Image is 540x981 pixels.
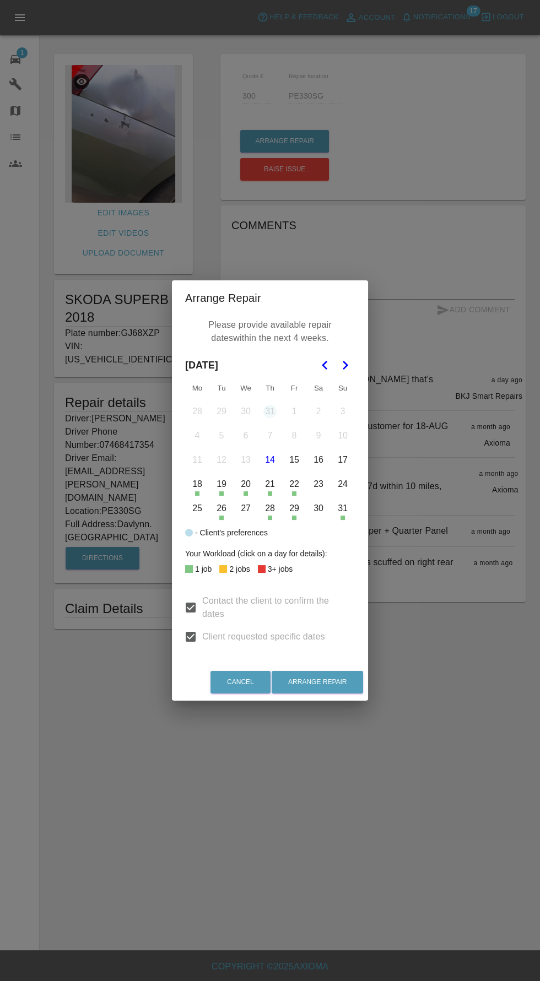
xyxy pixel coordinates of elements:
table: August 2025 [185,377,355,521]
span: Contact the client to confirm the dates [202,594,346,621]
button: Monday, August 4th, 2025 [186,424,209,447]
button: Friday, August 22nd, 2025 [283,473,306,496]
button: Friday, August 1st, 2025 [283,400,306,423]
th: Monday [185,377,209,399]
button: Friday, August 15th, 2025 [283,448,306,471]
button: Friday, August 8th, 2025 [283,424,306,447]
th: Thursday [258,377,282,399]
button: Wednesday, August 27th, 2025 [234,497,257,520]
button: Thursday, July 31st, 2025 [258,400,282,423]
button: Friday, August 29th, 2025 [283,497,306,520]
button: Saturday, August 30th, 2025 [307,497,330,520]
button: Arrange Repair [272,671,363,693]
h2: Arrange Repair [172,280,368,316]
button: Monday, July 28th, 2025 [186,400,209,423]
button: Sunday, August 24th, 2025 [331,473,354,496]
button: Tuesday, August 26th, 2025 [210,497,233,520]
button: Thursday, August 7th, 2025 [258,424,282,447]
button: Wednesday, August 13th, 2025 [234,448,257,471]
button: Sunday, August 17th, 2025 [331,448,354,471]
button: Wednesday, August 6th, 2025 [234,424,257,447]
button: Saturday, August 2nd, 2025 [307,400,330,423]
button: Saturday, August 23rd, 2025 [307,473,330,496]
p: Please provide available repair dates within the next 4 weeks. [191,316,349,348]
span: Client requested specific dates [202,630,325,643]
button: Tuesday, August 12th, 2025 [210,448,233,471]
button: Thursday, August 28th, 2025 [258,497,282,520]
button: Sunday, August 3rd, 2025 [331,400,354,423]
th: Wednesday [234,377,258,399]
button: Today, Thursday, August 14th, 2025 [258,448,282,471]
div: - Client's preferences [195,526,268,539]
button: Cancel [210,671,271,693]
div: Your Workload (click on a day for details): [185,547,355,560]
button: Saturday, August 16th, 2025 [307,448,330,471]
button: Sunday, August 10th, 2025 [331,424,354,447]
button: Tuesday, August 5th, 2025 [210,424,233,447]
th: Sunday [331,377,355,399]
th: Friday [282,377,306,399]
button: Go to the Next Month [335,355,355,375]
th: Saturday [306,377,331,399]
button: Monday, August 11th, 2025 [186,448,209,471]
button: Thursday, August 21st, 2025 [258,473,282,496]
div: 2 jobs [229,562,250,576]
button: Tuesday, August 19th, 2025 [210,473,233,496]
button: Sunday, August 31st, 2025 [331,497,354,520]
button: Tuesday, July 29th, 2025 [210,400,233,423]
th: Tuesday [209,377,234,399]
span: [DATE] [185,353,218,377]
button: Monday, August 18th, 2025 [186,473,209,496]
button: Monday, August 25th, 2025 [186,497,209,520]
div: 1 job [195,562,212,576]
button: Wednesday, August 20th, 2025 [234,473,257,496]
button: Saturday, August 9th, 2025 [307,424,330,447]
div: 3+ jobs [268,562,293,576]
button: Go to the Previous Month [315,355,335,375]
button: Wednesday, July 30th, 2025 [234,400,257,423]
